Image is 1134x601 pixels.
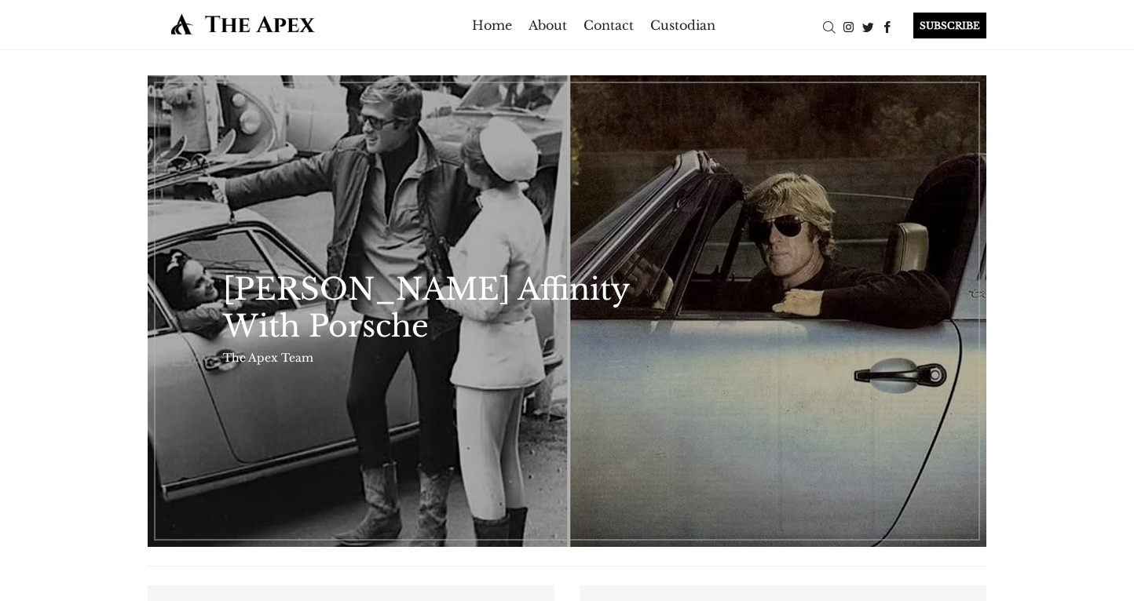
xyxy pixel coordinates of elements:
a: Facebook [878,18,898,34]
a: Twitter [858,18,878,34]
a: Robert Redford's Affinity With Porsche [148,75,986,547]
a: Search [819,18,839,34]
a: Custodian [650,13,715,38]
a: Contact [583,13,634,38]
a: SUBSCRIBE [898,13,986,38]
a: About [529,13,567,38]
a: Instagram [839,18,858,34]
a: Home [472,13,512,38]
div: SUBSCRIBE [913,13,986,38]
a: The Apex Team [223,351,313,365]
a: [PERSON_NAME] Affinity With Porsche [223,271,642,344]
img: The Apex by Custodian [148,13,338,35]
